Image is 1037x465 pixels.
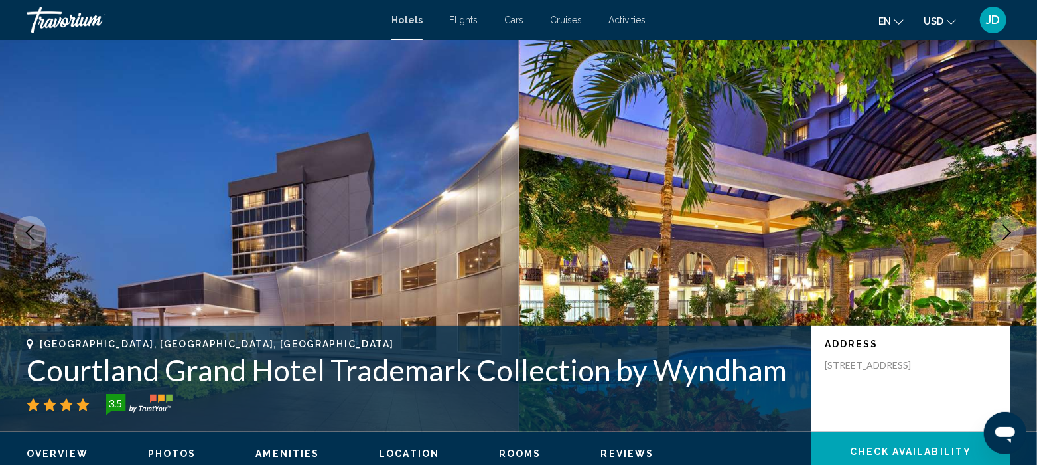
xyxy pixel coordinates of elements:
a: Activities [608,15,646,25]
button: Change language [878,11,904,31]
button: Previous image [13,216,46,249]
span: Check Availability [851,447,972,458]
span: en [878,16,891,27]
p: [STREET_ADDRESS] [825,359,931,371]
button: User Menu [976,6,1010,34]
button: Change currency [924,11,956,31]
button: Next image [991,216,1024,249]
button: Reviews [601,448,654,460]
p: Address [825,339,997,349]
a: Hotels [391,15,423,25]
span: USD [924,16,943,27]
a: Cruises [550,15,582,25]
a: Flights [449,15,478,25]
span: Rooms [499,448,541,459]
span: Photos [148,448,196,459]
span: Overview [27,448,88,459]
a: Cars [504,15,523,25]
span: Amenities [255,448,319,459]
div: 3.5 [102,395,129,411]
img: trustyou-badge-hor.svg [106,394,173,415]
span: [GEOGRAPHIC_DATA], [GEOGRAPHIC_DATA], [GEOGRAPHIC_DATA] [40,339,393,349]
button: Amenities [255,448,319,460]
button: Photos [148,448,196,460]
span: Location [379,448,439,459]
button: Location [379,448,439,460]
span: Reviews [601,448,654,459]
iframe: Button to launch messaging window [984,412,1026,454]
h1: Courtland Grand Hotel Trademark Collection by Wyndham [27,353,798,387]
span: JD [987,13,1001,27]
button: Rooms [499,448,541,460]
button: Overview [27,448,88,460]
a: Travorium [27,7,378,33]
